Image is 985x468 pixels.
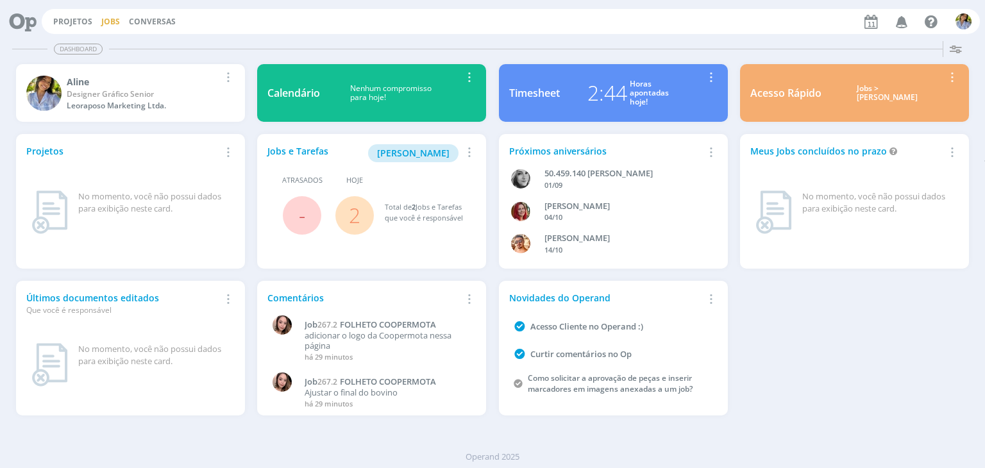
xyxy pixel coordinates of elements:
span: - [299,201,305,229]
div: Próximos aniversários [509,144,703,158]
img: V [511,234,530,253]
div: Que você é responsável [26,305,220,316]
div: Designer Gráfico Senior [67,88,220,100]
p: adicionar o logo da Coopermota nessa página [305,331,469,351]
a: Curtir comentários no Op [530,348,632,360]
span: há 29 minutos [305,352,353,362]
button: Jobs [97,17,124,27]
img: T [273,372,292,392]
span: há 29 minutos [305,399,353,408]
div: Aline [67,75,220,88]
button: [PERSON_NAME] [368,144,459,162]
div: Calendário [267,85,320,101]
div: No momento, você não possui dados para exibição neste card. [802,190,954,215]
div: Projetos [26,144,220,158]
img: A [956,13,972,29]
span: FOLHETO COOPERMOTA [340,319,436,330]
img: dashboard_not_found.png [31,190,68,234]
a: Acesso Cliente no Operand :) [530,321,643,332]
a: Como solicitar a aprovação de peças e inserir marcadores em imagens anexadas a um job? [528,372,693,394]
span: FOLHETO COOPERMOTA [340,376,436,387]
div: Novidades do Operand [509,291,703,305]
button: A [955,10,972,33]
img: J [511,169,530,188]
div: Timesheet [509,85,560,101]
div: No momento, você não possui dados para exibição neste card. [78,190,230,215]
a: AAlineDesigner Gráfico SeniorLeoraposo Marketing Ltda. [16,64,245,122]
button: Projetos [49,17,96,27]
div: Horas apontadas hoje! [630,79,669,107]
a: Job267.2FOLHETO COOPERMOTA [305,377,469,387]
span: Hoje [346,175,363,186]
div: Meus Jobs concluídos no prazo [750,144,944,158]
img: dashboard_not_found.png [755,190,792,234]
span: 2 [412,202,416,212]
div: Últimos documentos editados [26,291,220,316]
div: No momento, você não possui dados para exibição neste card. [78,343,230,368]
span: 01/09 [544,180,562,190]
span: 04/10 [544,212,562,222]
button: Conversas [125,17,180,27]
img: A [26,76,62,111]
a: [PERSON_NAME] [368,146,459,158]
div: 2:44 [587,78,627,108]
span: 267.2 [317,319,337,330]
img: G [511,202,530,221]
a: Timesheet2:44Horasapontadashoje! [499,64,728,122]
span: Dashboard [54,44,103,54]
div: Comentários [267,291,461,305]
p: Ajustar o final do bovino [305,388,469,398]
div: Total de Jobs e Tarefas que você é responsável [385,202,464,223]
div: Jobs > [PERSON_NAME] [831,84,944,103]
span: 14/10 [544,245,562,255]
span: 267.2 [317,376,337,387]
img: dashboard_not_found.png [31,343,68,387]
a: Job267.2FOLHETO COOPERMOTA [305,320,469,330]
span: Atrasados [282,175,323,186]
a: Conversas [129,16,176,27]
a: Projetos [53,16,92,27]
div: Acesso Rápido [750,85,821,101]
div: GIOVANA DE OLIVEIRA PERSINOTI [544,200,702,213]
span: [PERSON_NAME] [377,147,450,159]
a: 2 [349,201,360,229]
div: Nenhum compromisso para hoje! [320,84,461,103]
img: T [273,315,292,335]
div: 50.459.140 JANAÍNA LUNA FERRO [544,167,702,180]
div: Leoraposo Marketing Ltda. [67,100,220,112]
a: Jobs [101,16,120,27]
div: VICTOR MIRON COUTO [544,232,702,245]
div: Jobs e Tarefas [267,144,461,162]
